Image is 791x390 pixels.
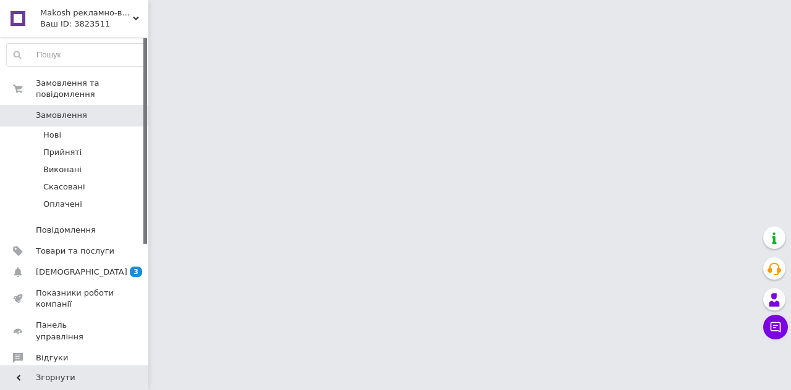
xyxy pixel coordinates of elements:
button: Чат з покупцем [763,315,788,339]
span: 3 [130,267,142,277]
span: Повідомлення [36,225,96,236]
span: Показники роботи компанії [36,288,114,310]
span: Нові [43,130,61,141]
span: Прийняті [43,147,82,158]
span: Товари та послуги [36,246,114,257]
div: Ваш ID: 3823511 [40,19,148,30]
span: Makosh рекламно-виробнича компанія [40,7,133,19]
span: [DEMOGRAPHIC_DATA] [36,267,127,278]
span: Замовлення [36,110,87,121]
span: Відгуки [36,352,68,363]
span: Виконані [43,164,82,175]
span: Оплачені [43,199,82,210]
span: Скасовані [43,181,85,193]
span: Замовлення та повідомлення [36,78,148,100]
span: Панель управління [36,320,114,342]
input: Пошук [7,44,145,66]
